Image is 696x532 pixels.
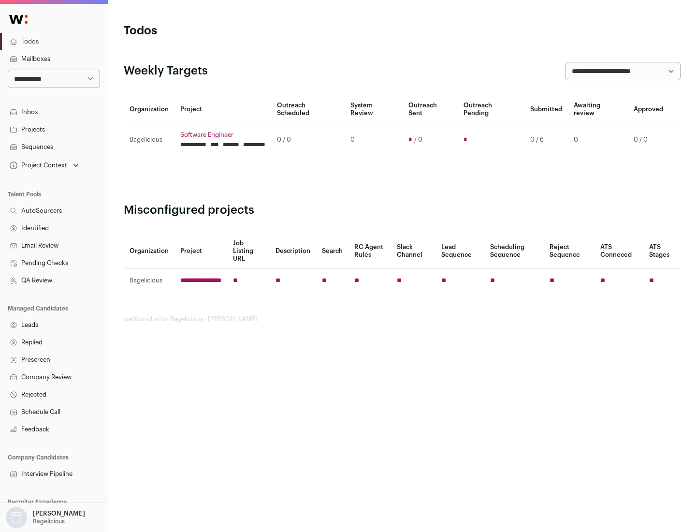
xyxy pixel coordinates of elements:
[124,234,174,269] th: Organization
[643,234,681,269] th: ATS Stages
[271,96,345,123] th: Outreach Scheduled
[544,234,595,269] th: Reject Sequence
[484,234,544,269] th: Scheduling Sequence
[124,96,174,123] th: Organization
[124,269,174,293] td: Bagelicious
[568,123,628,157] td: 0
[124,203,681,218] h2: Misconfigured projects
[435,234,484,269] th: Lead Sequence
[414,136,422,144] span: / 0
[124,123,174,157] td: Bagelicious
[174,234,227,269] th: Project
[270,234,316,269] th: Description
[4,507,87,528] button: Open dropdown
[568,96,628,123] th: Awaiting review
[345,123,402,157] td: 0
[8,162,67,169] div: Project Context
[174,96,271,123] th: Project
[458,96,524,123] th: Outreach Pending
[391,234,435,269] th: Slack Channel
[628,96,669,123] th: Approved
[124,63,208,79] h2: Weekly Targets
[33,510,85,517] p: [PERSON_NAME]
[227,234,270,269] th: Job Listing URL
[4,10,33,29] img: Wellfound
[6,507,27,528] img: nopic.png
[628,123,669,157] td: 0 / 0
[124,315,681,323] footer: wellfound:ai for Bagelicious - [PERSON_NAME]
[33,517,65,525] p: Bagelicious
[124,23,309,39] h1: Todos
[8,159,81,172] button: Open dropdown
[403,96,458,123] th: Outreach Sent
[524,123,568,157] td: 0 / 6
[271,123,345,157] td: 0 / 0
[348,234,391,269] th: RC Agent Rules
[180,131,265,139] a: Software Engineer
[316,234,348,269] th: Search
[524,96,568,123] th: Submitted
[594,234,643,269] th: ATS Conneced
[345,96,402,123] th: System Review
